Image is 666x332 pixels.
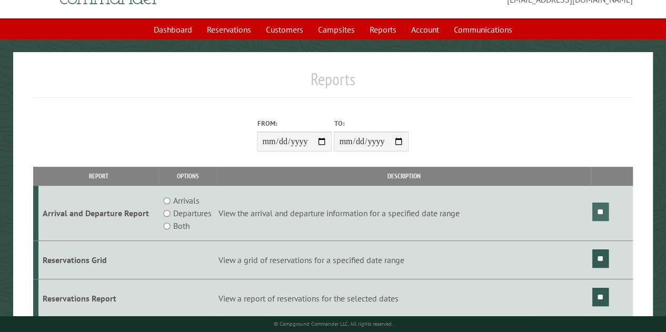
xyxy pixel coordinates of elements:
td: View a grid of reservations for a specified date range [217,241,591,279]
th: Description [217,167,591,185]
td: Arrival and Departure Report [38,186,158,241]
a: Customers [260,19,310,39]
label: Arrivals [173,194,200,207]
small: © Campground Commander LLC. All rights reserved. [273,320,392,327]
td: View a report of reservations for the selected dates [217,279,591,317]
a: Account [405,19,445,39]
a: Reports [363,19,403,39]
a: Communications [448,19,519,39]
label: Both [173,219,190,232]
td: Reservations Report [38,279,158,317]
td: Reservations Grid [38,241,158,279]
a: Campsites [312,19,361,39]
label: From: [257,118,332,128]
a: Reservations [201,19,257,39]
td: View the arrival and departure information for a specified date range [217,186,591,241]
label: Departures [173,207,212,219]
label: To: [334,118,409,128]
th: Report [38,167,158,185]
h1: Reports [33,69,633,98]
th: Options [158,167,217,185]
a: Dashboard [147,19,198,39]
